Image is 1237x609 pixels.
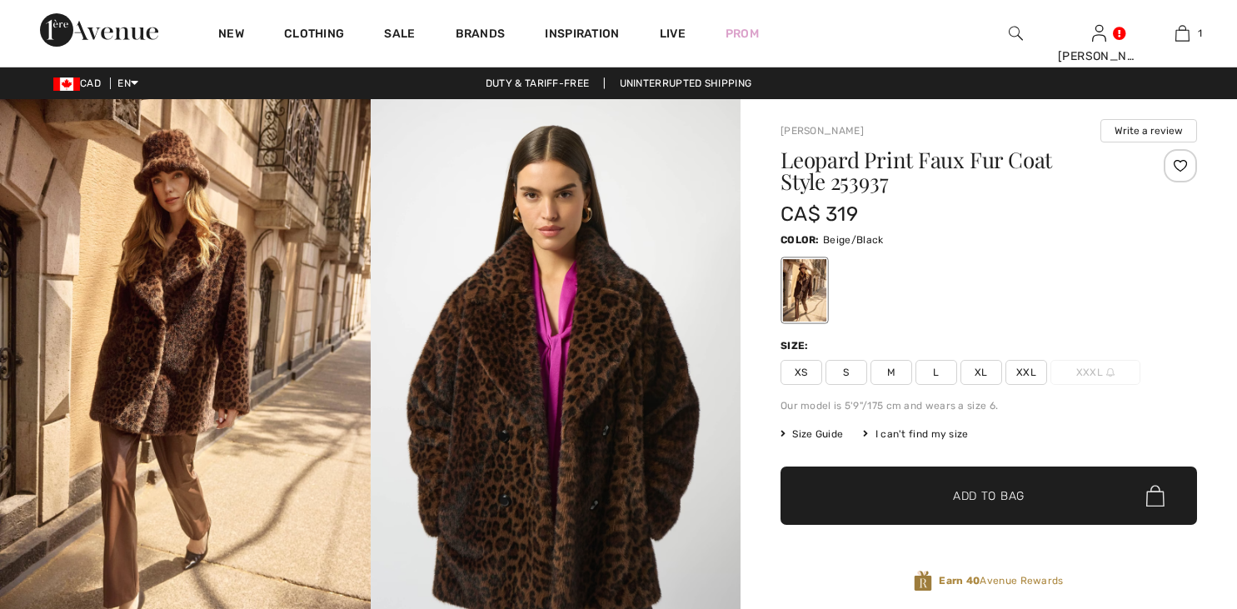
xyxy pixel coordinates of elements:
img: ring-m.svg [1106,368,1115,377]
div: [PERSON_NAME] [1058,47,1140,65]
a: Clothing [284,27,344,44]
img: Bag.svg [1146,485,1165,507]
strong: Earn 40 [939,575,980,587]
div: Our model is 5'9"/175 cm and wears a size 6. [781,398,1197,413]
span: EN [117,77,138,89]
img: My Bag [1175,23,1190,43]
div: Size: [781,338,812,353]
span: Color: [781,234,820,246]
span: XS [781,360,822,385]
img: Avenue Rewards [914,570,932,592]
a: Prom [726,25,759,42]
img: search the website [1009,23,1023,43]
span: Inspiration [545,27,619,44]
span: XXL [1005,360,1047,385]
span: Avenue Rewards [939,573,1063,588]
span: XL [960,360,1002,385]
div: Beige/Black [783,259,826,322]
a: Sale [384,27,415,44]
a: Live [660,25,686,42]
span: CA$ 319 [781,202,858,226]
button: Add to Bag [781,467,1197,525]
img: My Info [1092,23,1106,43]
span: S [825,360,867,385]
a: Brands [456,27,506,44]
a: Sign In [1092,25,1106,41]
button: Write a review [1100,119,1197,142]
a: 1 [1141,23,1223,43]
span: Add to Bag [953,487,1025,505]
span: Beige/Black [823,234,883,246]
div: I can't find my size [863,427,968,442]
span: XXXL [1050,360,1140,385]
img: 1ère Avenue [40,13,158,47]
span: L [915,360,957,385]
span: M [870,360,912,385]
span: 1 [1198,26,1202,41]
span: CAD [53,77,107,89]
a: [PERSON_NAME] [781,125,864,137]
span: Size Guide [781,427,843,442]
h1: Leopard Print Faux Fur Coat Style 253937 [781,149,1128,192]
img: Canadian Dollar [53,77,80,91]
a: New [218,27,244,44]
